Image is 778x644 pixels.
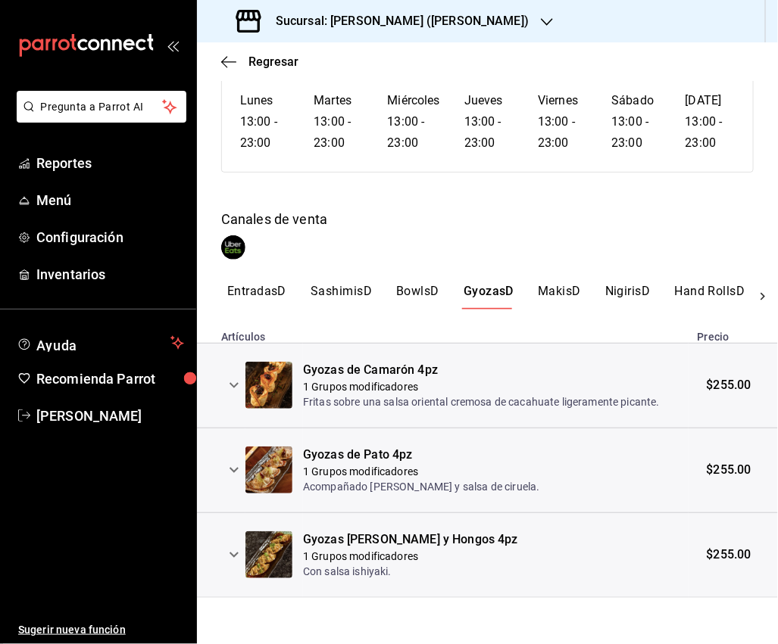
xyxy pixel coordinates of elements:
button: expand row [221,457,247,483]
h6: 13:00 - 23:00 [686,111,735,154]
p: Fritas sobre una salsa oriental cremosa de cacahuate ligeramente picante. [303,394,660,409]
th: Precio [689,322,778,344]
h6: 13:00 - 23:00 [611,111,661,154]
span: Recomienda Parrot [36,369,184,389]
div: Canales de venta [221,209,754,229]
h6: Lunes [240,90,289,111]
button: Regresar [221,54,298,69]
div: Gyozas [PERSON_NAME] y Hongos 4pz [303,531,518,549]
div: Gyozas de Camarón 4pz [303,362,660,379]
button: expand row [221,372,247,398]
span: $255.00 [707,377,751,394]
p: 1 Grupos modificadores [303,379,660,394]
span: Inventarios [36,264,184,285]
button: NigirisD [605,284,651,310]
p: Acompañado [PERSON_NAME] y salsa de ciruela. [303,479,540,494]
p: Con salsa ishiyaki. [303,564,518,579]
h6: 13:00 - 23:00 [240,111,289,154]
h6: Viernes [538,90,587,111]
h6: 13:00 - 23:00 [388,111,440,154]
span: Reportes [36,153,184,173]
img: Preview [245,531,292,578]
a: Pregunta a Parrot AI [11,110,186,126]
span: Sugerir nueva función [18,622,184,638]
h6: 13:00 - 23:00 [538,111,587,154]
h6: Sábado [611,90,661,111]
h3: Sucursal: [PERSON_NAME] ([PERSON_NAME]) [264,12,529,30]
span: $255.00 [707,462,751,479]
span: Ayuda [36,334,164,352]
button: Hand RollsD [675,284,745,310]
img: Preview [245,362,292,409]
span: Pregunta a Parrot AI [41,99,163,115]
h6: Miércoles [388,90,440,111]
th: Artículos [197,322,689,344]
span: Menú [36,190,184,210]
span: $255.00 [707,546,751,564]
div: Gyozas de Pato 4pz [303,446,540,464]
button: Pregunta a Parrot AI [17,91,186,123]
div: scrollable menu categories [227,284,748,310]
h6: 13:00 - 23:00 [314,111,363,154]
p: 1 Grupos modificadores [303,549,518,564]
span: [PERSON_NAME] [36,406,184,426]
p: 1 Grupos modificadores [303,464,540,479]
button: open_drawer_menu [167,39,179,51]
button: MakisD [538,284,581,310]
img: Preview [245,446,292,493]
button: expand row [221,542,247,568]
h6: Jueves [464,90,514,111]
h6: [DATE] [686,90,735,111]
span: Regresar [248,54,298,69]
span: Configuración [36,227,184,247]
button: SashimisD [311,284,372,310]
button: EntradasD [227,284,286,310]
button: BowlsD [396,284,439,310]
h6: 13:00 - 23:00 [464,111,514,154]
h6: Martes [314,90,363,111]
button: GyozasD [464,284,514,310]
